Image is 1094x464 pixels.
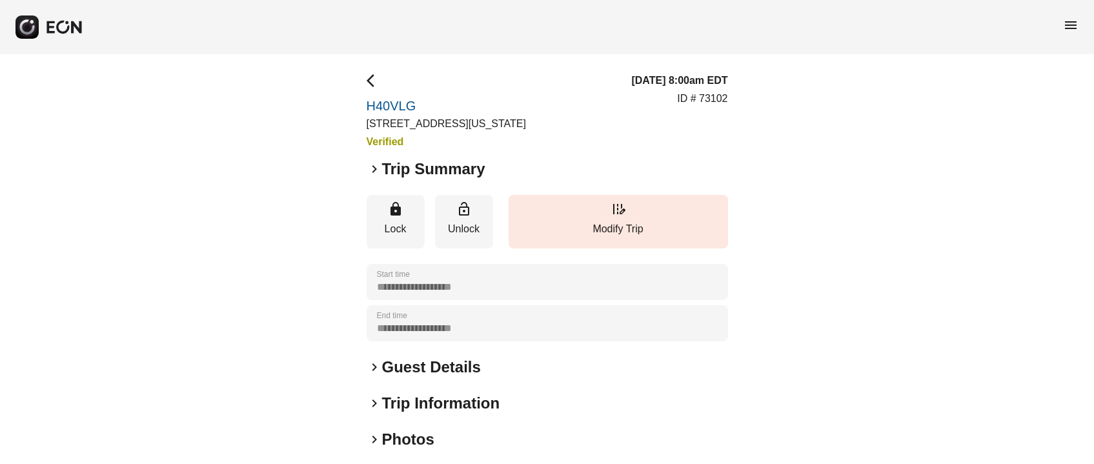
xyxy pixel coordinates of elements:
[367,73,382,88] span: arrow_back_ios
[382,393,500,414] h2: Trip Information
[367,432,382,447] span: keyboard_arrow_right
[1063,17,1079,33] span: menu
[435,195,493,248] button: Unlock
[367,134,526,150] h3: Verified
[367,98,526,114] a: H40VLG
[367,195,425,248] button: Lock
[382,159,485,179] h2: Trip Summary
[373,221,418,237] p: Lock
[456,201,472,217] span: lock_open
[367,359,382,375] span: keyboard_arrow_right
[509,195,728,248] button: Modify Trip
[367,396,382,411] span: keyboard_arrow_right
[677,91,727,106] p: ID # 73102
[367,116,526,132] p: [STREET_ADDRESS][US_STATE]
[441,221,487,237] p: Unlock
[611,201,626,217] span: edit_road
[515,221,722,237] p: Modify Trip
[631,73,727,88] h3: [DATE] 8:00am EDT
[367,161,382,177] span: keyboard_arrow_right
[382,357,481,378] h2: Guest Details
[382,429,434,450] h2: Photos
[388,201,403,217] span: lock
